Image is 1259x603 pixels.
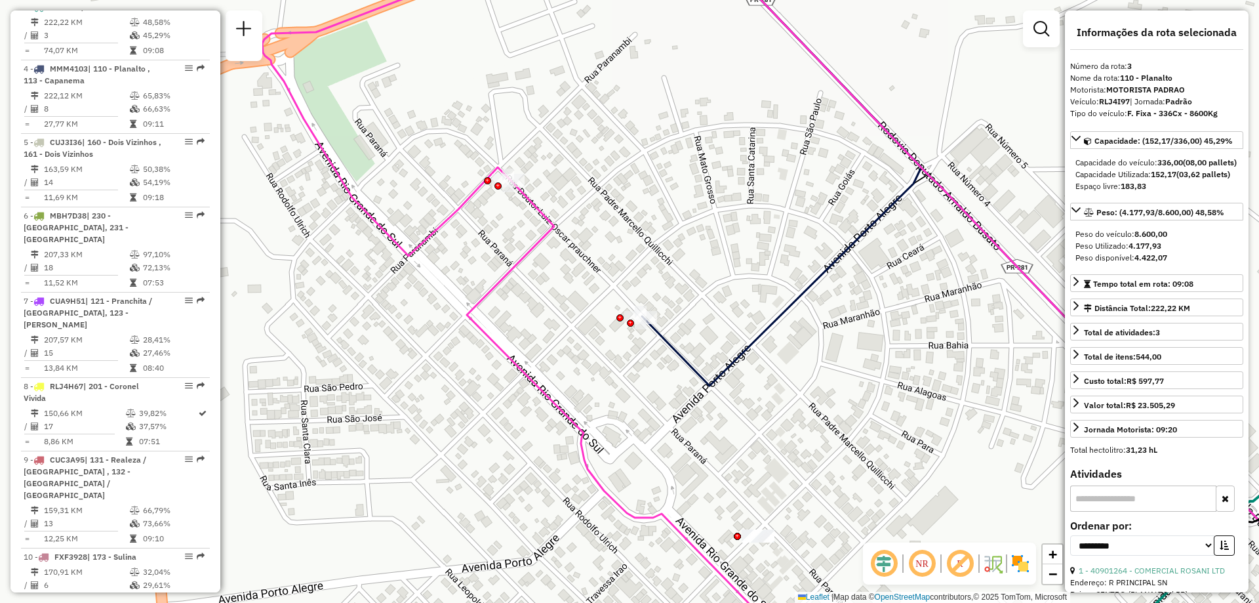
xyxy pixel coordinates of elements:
[24,455,146,500] span: | 131 - Realeza / [GEOGRAPHIC_DATA] , 132 - [GEOGRAPHIC_DATA] / [GEOGRAPHIC_DATA]
[24,191,30,204] td: =
[1151,169,1176,179] strong: 152,17
[142,176,205,189] td: 54,19%
[31,31,39,39] i: Total de Atividades
[1070,108,1243,119] div: Tipo do veículo:
[231,16,257,45] a: Nova sessão e pesquisa
[130,120,136,128] i: Tempo total em rota
[31,568,39,576] i: Distância Total
[31,336,39,344] i: Distância Total
[1070,152,1243,198] div: Capacidade: (152,17/336,00) 45,29%
[1070,577,1243,589] div: Endereço: R PRINCIPAL SN
[1126,445,1157,455] strong: 31,23 hL
[50,64,88,73] span: MMM4103
[138,420,197,433] td: 37,57%
[1075,240,1238,252] div: Peso Utilizado:
[81,2,138,12] span: | 110 - Planalto
[50,211,87,220] span: MBH7D38
[142,276,205,289] td: 07:53
[1070,26,1243,39] h4: Informações da rota selecionada
[43,362,129,375] td: 13,84 KM
[1130,96,1192,106] span: | Jornada:
[130,194,136,201] i: Tempo total em rota
[126,409,136,417] i: % de utilização do peso
[24,29,30,42] td: /
[742,530,774,543] div: Atividade não roteirizada - PONTO DOS AMIGOS NOV
[24,137,161,159] span: 5 -
[24,64,150,85] span: 4 -
[142,248,205,261] td: 97,10%
[1157,157,1183,167] strong: 336,00
[43,261,129,274] td: 18
[1070,60,1243,72] div: Número da rota:
[1075,169,1238,180] div: Capacidade Utilizada:
[130,178,140,186] i: % de utilização da cubagem
[1070,96,1243,108] div: Veículo:
[1043,564,1062,584] a: Zoom out
[197,138,205,146] em: Rota exportada
[43,407,125,420] td: 150,66 KM
[142,517,205,530] td: 73,66%
[31,507,39,514] i: Distância Total
[1136,352,1161,362] strong: 544,00
[43,248,129,261] td: 207,33 KM
[142,44,205,57] td: 09:08
[43,44,129,57] td: 74,07 KM
[1134,253,1167,262] strong: 4.422,07
[197,211,205,219] em: Rota exportada
[1070,223,1243,269] div: Peso: (4.177,93/8.600,00) 48,58%
[1049,546,1057,562] span: +
[1079,566,1225,575] a: 1 - 40901264 - COMERCIAL ROSANI LTD
[944,548,976,579] span: Exibir rótulo
[50,2,81,12] span: RLJ4I97
[130,535,136,543] i: Tempo total em rota
[1070,203,1243,220] a: Peso: (4.177,93/8.600,00) 48,58%
[1075,157,1238,169] div: Capacidade do veículo:
[130,31,140,39] i: % de utilização da cubagem
[50,137,82,147] span: CUJ3I36
[1134,229,1167,239] strong: 8.600,00
[24,455,146,500] span: 9 -
[1070,396,1243,413] a: Valor total:R$ 23.505,29
[24,517,30,530] td: /
[906,548,938,579] span: Ocultar NR
[130,264,140,272] i: % de utilização da cubagem
[1127,61,1132,71] strong: 3
[1070,444,1243,456] div: Total hectolitro:
[24,137,161,159] span: | 160 - Dois Vizinhos , 161 - Dois Vizinhos
[1070,347,1243,365] a: Total de itens:544,00
[1176,169,1230,179] strong: (03,62 pallets)
[43,579,129,592] td: 6
[142,89,205,102] td: 65,83%
[31,423,39,430] i: Total de Atividades
[43,16,129,29] td: 222,22 KM
[130,47,136,54] i: Tempo total em rota
[31,581,39,589] i: Total de Atividades
[1028,16,1054,42] a: Exibir filtros
[1070,84,1243,96] div: Motorista:
[197,455,205,463] em: Rota exportada
[1010,553,1031,574] img: Exibir/Ocultar setores
[130,520,140,528] i: % de utilização da cubagem
[185,455,193,463] em: Opções
[43,532,129,545] td: 12,25 KM
[1099,96,1130,106] strong: RLJ4I97
[185,138,193,146] em: Opções
[197,382,205,390] em: Rota exportada
[1070,518,1243,533] label: Ordenar por:
[24,102,30,115] td: /
[1070,323,1243,341] a: Total de atividades:3
[24,176,30,189] td: /
[798,593,829,602] a: Leaflet
[1084,400,1175,411] div: Valor total:
[142,117,205,131] td: 09:11
[1070,299,1243,316] a: Distância Total:222,22 KM
[142,346,205,360] td: 27,46%
[1070,371,1243,389] a: Custo total:R$ 597,77
[138,435,197,448] td: 07:51
[126,423,136,430] i: % de utilização da cubagem
[50,381,83,391] span: RLJ4H67
[142,191,205,204] td: 09:18
[43,420,125,433] td: 17
[43,435,125,448] td: 8,86 KM
[43,176,129,189] td: 14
